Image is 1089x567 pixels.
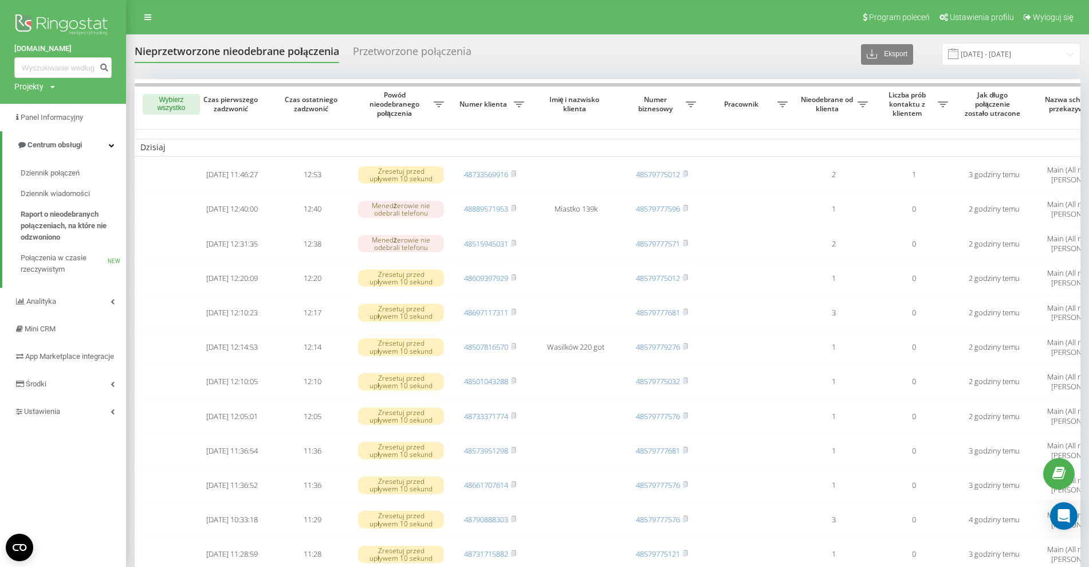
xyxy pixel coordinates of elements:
a: 48661707614 [464,480,508,490]
div: Zresetuj przed upływem 10 sekund [358,373,444,390]
button: Eksport [861,44,913,65]
td: [DATE] 12:40:00 [192,193,272,225]
td: 1 [793,366,874,398]
span: Czas ostatniego zadzwonić [281,95,343,113]
td: 0 [874,262,954,294]
td: [DATE] 11:46:27 [192,159,272,191]
td: 0 [874,469,954,501]
button: Wybierz wszystko [143,94,200,115]
td: 12:14 [272,331,352,363]
span: Centrum obsługi [27,140,82,149]
div: Zresetuj przed upływem 10 sekund [358,269,444,287]
a: 48579775012 [636,273,680,283]
a: 48609397929 [464,273,508,283]
span: Powód nieodebranego połączenia [358,91,434,118]
span: Numer biznesowy [627,95,686,113]
td: Miastko 139k [530,193,622,225]
td: 2 [793,228,874,260]
td: 3 godziny temu [954,435,1034,467]
a: 48515945031 [464,238,508,249]
a: 48733371774 [464,411,508,421]
a: 48579777571 [636,238,680,249]
td: 2 godziny temu [954,331,1034,363]
span: Czas pierwszego zadzwonić [201,95,263,113]
span: Program poleceń [869,13,930,22]
td: 12:10 [272,366,352,398]
a: 48573951298 [464,445,508,456]
a: 48579777681 [636,445,680,456]
img: Ringostat logo [14,11,112,40]
div: Projekty [14,81,44,92]
td: [DATE] 11:36:52 [192,469,272,501]
a: 48697117311 [464,307,508,318]
button: Open CMP widget [6,534,33,561]
td: 12:40 [272,193,352,225]
td: 12:38 [272,228,352,260]
span: Liczba prób kontaktu z klientem [879,91,938,118]
td: [DATE] 12:10:05 [192,366,272,398]
div: Zresetuj przed upływem 10 sekund [358,304,444,321]
input: Wyszukiwanie według numeru [14,57,112,78]
span: Mini CRM [25,324,56,333]
td: 12:17 [272,296,352,329]
div: Menedżerowie nie odebrali telefonu [358,201,444,218]
span: Wyloguj się [1033,13,1074,22]
span: Dziennik połączeń [21,167,80,179]
a: 48579777681 [636,307,680,318]
td: 12:53 [272,159,352,191]
a: 48579775121 [636,549,680,559]
td: [DATE] 12:20:09 [192,262,272,294]
div: Open Intercom Messenger [1050,502,1078,530]
span: Połączenia w czasie rzeczywistym [21,252,108,275]
td: 0 [874,296,954,329]
a: 48889571953 [464,204,508,214]
td: 2 godziny temu [954,366,1034,398]
td: 11:36 [272,469,352,501]
div: Przetworzone połączenia [353,45,471,63]
div: Nieprzetworzone nieodebrane połączenia [135,45,339,63]
span: Jak długo połączenie zostało utracone [963,91,1025,118]
td: [DATE] 12:14:53 [192,331,272,363]
td: 11:36 [272,435,352,467]
td: 3 [793,296,874,329]
span: Dziennik wiadomości [21,188,90,200]
td: 1 [793,435,874,467]
a: 48579777576 [636,480,680,490]
td: [DATE] 11:36:54 [192,435,272,467]
div: Menedżerowie nie odebrali telefonu [358,235,444,252]
a: 48507816570 [464,342,508,352]
td: [DATE] 12:31:35 [192,228,272,260]
td: 1 [793,331,874,363]
span: Ustawienia profilu [950,13,1014,22]
span: Numer klienta [455,100,514,109]
td: 0 [874,435,954,467]
a: Połączenia w czasie rzeczywistymNEW [21,248,126,280]
div: Zresetuj przed upływem 10 sekund [358,442,444,459]
div: Zresetuj przed upływem 10 sekund [358,338,444,355]
td: 12:05 [272,400,352,432]
div: Zresetuj przed upływem 10 sekund [358,546,444,563]
td: 1 [874,159,954,191]
td: 0 [874,366,954,398]
td: 2 godziny temu [954,262,1034,294]
a: Raport o nieodebranych połączeniach, na które nie odzwoniono [21,204,126,248]
span: Środki [26,380,46,388]
td: 2 godziny temu [954,193,1034,225]
td: [DATE] 12:05:01 [192,400,272,432]
td: 0 [874,400,954,432]
a: 48579777576 [636,514,680,525]
a: 48731715882 [464,549,508,559]
span: Analityka [26,297,56,306]
span: Pracownik [707,100,777,109]
span: Raport o nieodebranych połączeniach, na które nie odzwoniono [21,209,120,243]
td: 0 [874,228,954,260]
div: Zresetuj przed upływem 10 sekund [358,511,444,528]
td: 4 godziny temu [954,503,1034,535]
td: 0 [874,331,954,363]
td: 1 [793,469,874,501]
td: [DATE] 12:10:23 [192,296,272,329]
td: 2 godziny temu [954,296,1034,329]
span: Panel Informacyjny [21,113,83,122]
a: [DOMAIN_NAME] [14,43,112,54]
a: 48579777576 [636,411,680,421]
